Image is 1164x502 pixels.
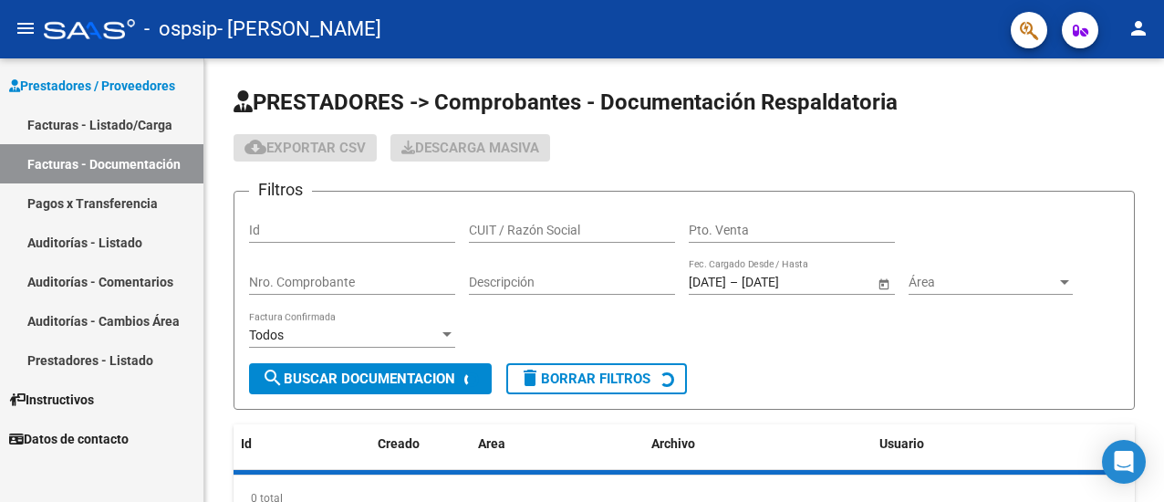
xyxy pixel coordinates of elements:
[9,390,94,410] span: Instructivos
[262,371,455,387] span: Buscar Documentacion
[249,328,284,342] span: Todos
[909,275,1056,290] span: Área
[519,371,650,387] span: Borrar Filtros
[390,134,550,162] button: Descarga Masiva
[742,275,831,290] input: End date
[872,424,1146,464] datatable-header-cell: Usuario
[874,274,893,293] button: Open calendar
[390,134,550,162] app-download-masive: Descarga masiva de comprobantes (adjuntos)
[471,424,644,464] datatable-header-cell: Area
[9,429,129,449] span: Datos de contacto
[241,436,252,451] span: Id
[651,436,695,451] span: Archivo
[15,17,36,39] mat-icon: menu
[879,436,924,451] span: Usuario
[730,275,738,290] span: –
[217,9,381,49] span: - [PERSON_NAME]
[1128,17,1149,39] mat-icon: person
[478,436,505,451] span: Area
[262,367,284,389] mat-icon: search
[244,140,366,156] span: Exportar CSV
[234,134,377,162] button: Exportar CSV
[144,9,217,49] span: - ospsip
[370,424,471,464] datatable-header-cell: Creado
[506,363,687,394] button: Borrar Filtros
[644,424,872,464] datatable-header-cell: Archivo
[689,275,726,290] input: Start date
[244,136,266,158] mat-icon: cloud_download
[401,140,539,156] span: Descarga Masiva
[378,436,420,451] span: Creado
[249,363,492,394] button: Buscar Documentacion
[234,89,898,115] span: PRESTADORES -> Comprobantes - Documentación Respaldatoria
[519,367,541,389] mat-icon: delete
[1102,440,1146,484] div: Open Intercom Messenger
[249,177,312,203] h3: Filtros
[234,424,307,464] datatable-header-cell: Id
[9,76,175,96] span: Prestadores / Proveedores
